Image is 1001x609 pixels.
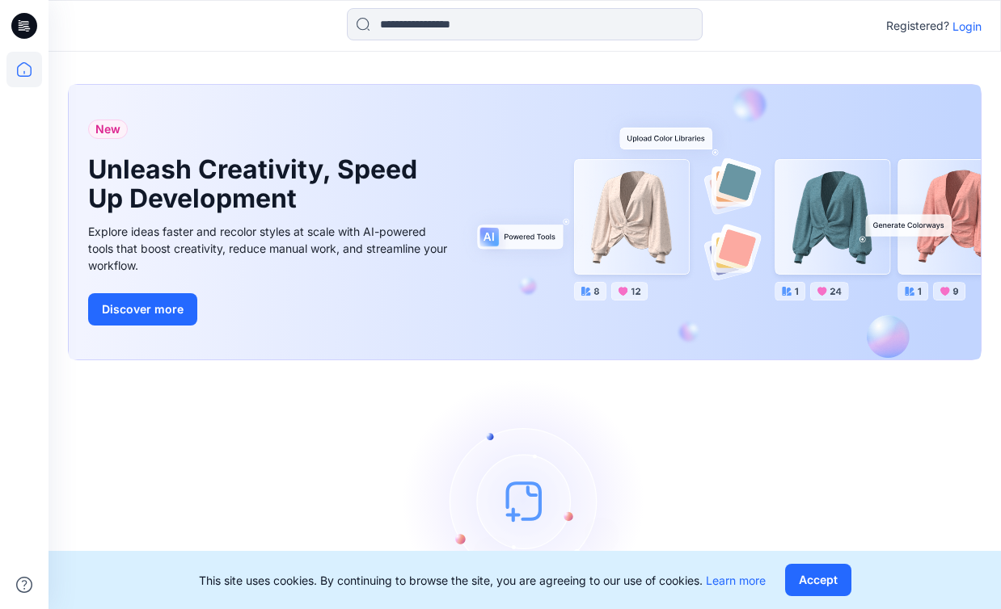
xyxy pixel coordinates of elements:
[886,16,949,36] p: Registered?
[88,155,428,213] h1: Unleash Creativity, Speed Up Development
[785,564,851,596] button: Accept
[952,18,982,35] p: Login
[706,573,766,587] a: Learn more
[88,293,197,325] button: Discover more
[88,223,452,274] div: Explore ideas faster and recolor styles at scale with AI-powered tools that boost creativity, red...
[88,293,452,325] a: Discover more
[95,120,120,139] span: New
[199,572,766,589] p: This site uses cookies. By continuing to browse the site, you are agreeing to our use of cookies.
